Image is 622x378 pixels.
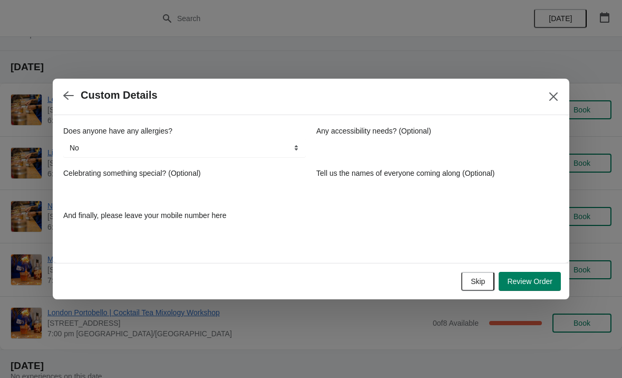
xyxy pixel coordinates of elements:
h2: Custom Details [81,89,158,101]
label: Tell us the names of everyone coming along (Optional) [316,168,495,178]
span: Review Order [507,277,552,286]
label: Celebrating something special? (Optional) [63,168,201,178]
button: Skip [461,272,494,291]
span: Skip [471,277,485,286]
button: Review Order [499,272,561,291]
label: Any accessibility needs? (Optional) [316,126,431,136]
label: Does anyone have any allergies? [63,126,172,136]
label: And finally, please leave your mobile number here [63,210,226,221]
button: Close [544,87,563,106]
